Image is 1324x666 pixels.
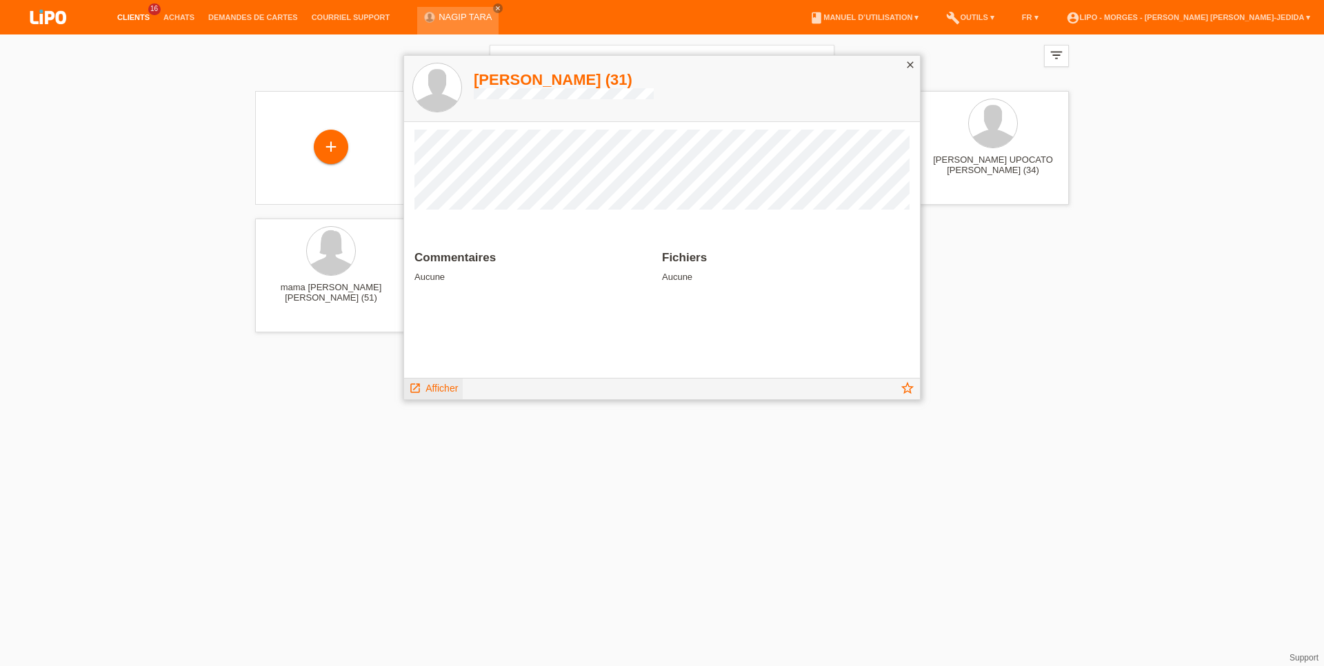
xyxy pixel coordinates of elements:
[1015,13,1045,21] a: FR ▾
[474,71,654,88] a: [PERSON_NAME] (31)
[1049,48,1064,63] i: filter_list
[414,251,652,272] h2: Commentaires
[1290,653,1318,663] a: Support
[409,379,458,396] a: launch Afficher
[157,13,201,21] a: Achats
[490,45,834,77] input: Recherche...
[493,3,503,13] a: close
[928,154,1058,176] div: [PERSON_NAME] UPOCATO [PERSON_NAME] (34)
[305,13,397,21] a: Courriel Support
[662,251,910,272] h2: Fichiers
[409,382,421,394] i: launch
[314,135,348,159] div: Enregistrer le client
[1066,11,1080,25] i: account_circle
[905,59,916,70] i: close
[811,52,827,69] i: close
[662,251,910,282] div: Aucune
[900,382,915,399] a: star_border
[810,11,823,25] i: book
[494,5,501,12] i: close
[439,12,492,22] a: NAGIP TARA
[14,28,83,39] a: LIPO pay
[148,3,161,15] span: 16
[939,13,1001,21] a: buildOutils ▾
[110,13,157,21] a: Clients
[900,381,915,396] i: star_border
[946,11,960,25] i: build
[266,282,396,304] div: mama [PERSON_NAME] [PERSON_NAME] (51)
[201,13,305,21] a: Demandes de cartes
[803,13,925,21] a: bookManuel d’utilisation ▾
[1059,13,1317,21] a: account_circleLIPO - Morges - [PERSON_NAME] [PERSON_NAME]-Jedida ▾
[414,251,652,282] div: Aucune
[425,383,458,394] span: Afficher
